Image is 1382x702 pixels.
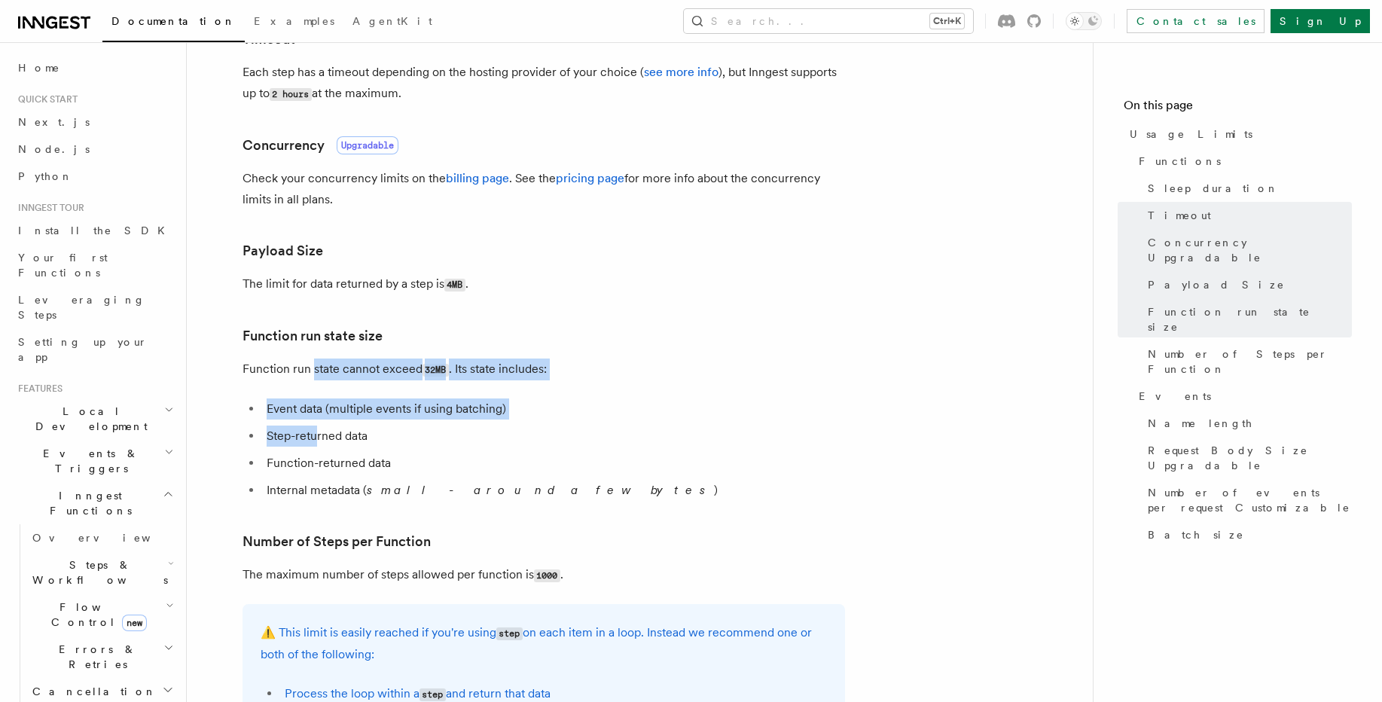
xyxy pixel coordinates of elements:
[1066,12,1102,30] button: Toggle dark mode
[12,398,177,440] button: Local Development
[343,5,441,41] a: AgentKit
[12,217,177,244] a: Install the SDK
[12,286,177,328] a: Leveraging Steps
[18,336,148,363] span: Setting up your app
[423,364,449,377] code: 32MB
[1142,410,1352,437] a: Name length
[1148,277,1285,292] span: Payload Size
[1142,521,1352,548] a: Batch size
[12,93,78,105] span: Quick start
[1148,527,1244,542] span: Batch size
[337,136,398,154] span: Upgradable
[261,622,827,665] p: ⚠️ This limit is easily reached if you're using on each item in a loop. Instead we recommend one ...
[644,65,718,79] a: see more info
[1124,121,1352,148] a: Usage Limits
[1142,479,1352,521] a: Number of events per request Customizable
[1148,443,1352,473] span: Request Body Size Upgradable
[26,642,163,672] span: Errors & Retries
[12,482,177,524] button: Inngest Functions
[684,9,973,33] button: Search...Ctrl+K
[1148,235,1352,265] span: Concurrency Upgradable
[243,62,845,105] p: Each step has a timeout depending on the hosting provider of your choice ( ), but Inngest support...
[262,398,845,420] li: Event data (multiple events if using batching)
[1148,346,1352,377] span: Number of Steps per Function
[496,627,523,640] code: step
[1142,271,1352,298] a: Payload Size
[243,359,845,380] p: Function run state cannot exceed . Its state includes:
[1124,96,1352,121] h4: On this page
[254,15,334,27] span: Examples
[930,14,964,29] kbd: Ctrl+K
[1148,416,1253,431] span: Name length
[12,328,177,371] a: Setting up your app
[26,600,166,630] span: Flow Control
[26,524,177,551] a: Overview
[1148,208,1211,223] span: Timeout
[1139,389,1211,404] span: Events
[12,202,84,214] span: Inngest tour
[1130,127,1252,142] span: Usage Limits
[1148,304,1352,334] span: Function run state size
[245,5,343,41] a: Examples
[12,446,164,476] span: Events & Triggers
[262,480,845,501] li: Internal metadata ( )
[1142,340,1352,383] a: Number of Steps per Function
[26,557,168,588] span: Steps & Workflows
[12,54,177,81] a: Home
[446,171,509,185] a: billing page
[18,60,60,75] span: Home
[1271,9,1370,33] a: Sign Up
[18,294,145,321] span: Leveraging Steps
[262,426,845,447] li: Step-returned data
[262,453,845,474] li: Function-returned data
[102,5,245,42] a: Documentation
[12,383,63,395] span: Features
[243,135,398,156] a: ConcurrencyUpgradable
[18,170,73,182] span: Python
[26,636,177,678] button: Errors & Retries
[444,279,465,291] code: 4MB
[1133,148,1352,175] a: Functions
[1139,154,1221,169] span: Functions
[12,488,163,518] span: Inngest Functions
[18,252,108,279] span: Your first Functions
[243,168,845,210] p: Check your concurrency limits on the . See the for more info about the concurrency limits in all ...
[32,532,188,544] span: Overview
[243,240,323,261] a: Payload Size
[419,688,446,701] code: step
[1127,9,1265,33] a: Contact sales
[556,171,624,185] a: pricing page
[12,404,164,434] span: Local Development
[243,531,431,552] a: Number of Steps per Function
[111,15,236,27] span: Documentation
[26,551,177,594] button: Steps & Workflows
[12,136,177,163] a: Node.js
[1142,437,1352,479] a: Request Body Size Upgradable
[12,244,177,286] a: Your first Functions
[243,325,383,346] a: Function run state size
[1142,175,1352,202] a: Sleep duration
[26,594,177,636] button: Flow Controlnew
[12,163,177,190] a: Python
[367,483,714,497] em: small - around a few bytes
[270,88,312,101] code: 2 hours
[18,224,174,237] span: Install the SDK
[18,116,90,128] span: Next.js
[1133,383,1352,410] a: Events
[122,615,147,631] span: new
[534,569,560,582] code: 1000
[243,564,845,586] p: The maximum number of steps allowed per function is .
[1142,202,1352,229] a: Timeout
[12,440,177,482] button: Events & Triggers
[12,108,177,136] a: Next.js
[1142,298,1352,340] a: Function run state size
[18,143,90,155] span: Node.js
[1148,485,1352,515] span: Number of events per request Customizable
[1148,181,1279,196] span: Sleep duration
[26,684,157,699] span: Cancellation
[1142,229,1352,271] a: Concurrency Upgradable
[243,273,845,295] p: The limit for data returned by a step is .
[352,15,432,27] span: AgentKit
